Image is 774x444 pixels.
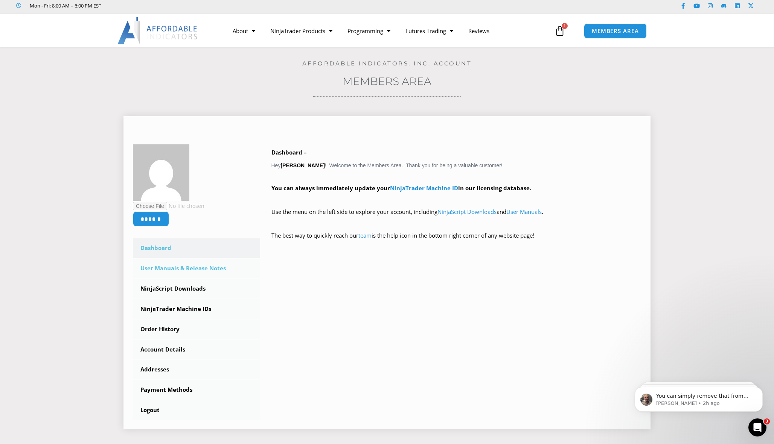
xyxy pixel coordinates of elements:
a: Logout [133,400,260,420]
a: User Manuals [506,208,542,215]
a: 1 [543,20,576,42]
span: MEMBERS AREA [592,28,639,34]
iframe: Intercom notifications message [623,371,774,424]
p: Use the menu on the left side to explore your account, including and . [271,207,641,228]
img: 55c308d06d695cf48f23c8b567eb9176d3bdda9634174f528424b37c02677109 [133,144,189,201]
span: 1 [562,23,568,29]
a: Futures Trading [398,22,461,39]
a: NinjaTrader Products [263,22,340,39]
a: Addresses [133,360,260,379]
a: Affordable Indicators, Inc. Account [302,60,472,67]
iframe: Customer reviews powered by Trustpilot [112,2,225,9]
strong: [PERSON_NAME] [280,162,325,168]
iframe: Intercom live chat [748,418,766,436]
a: NinjaTrader Machine ID [390,184,458,192]
nav: Menu [225,22,553,39]
a: Payment Methods [133,380,260,400]
a: Dashboard [133,238,260,258]
strong: You can always immediately update your in our licensing database. [271,184,531,192]
b: Dashboard – [271,149,307,156]
a: Reviews [461,22,497,39]
a: Order History [133,320,260,339]
a: Programming [340,22,398,39]
span: Mon - Fri: 8:00 AM – 6:00 PM EST [28,1,101,10]
a: MEMBERS AREA [584,23,647,39]
a: Members Area [343,75,431,88]
a: team [358,232,372,239]
a: User Manuals & Release Notes [133,259,260,278]
nav: Account pages [133,238,260,420]
span: 3 [764,418,770,424]
a: NinjaScript Downloads [133,279,260,299]
div: Hey ! Welcome to the Members Area. Thank you for being a valuable customer! [271,147,641,252]
a: Account Details [133,340,260,359]
img: LogoAI | Affordable Indicators – NinjaTrader [117,17,198,44]
p: The best way to quickly reach our is the help icon in the bottom right corner of any website page! [271,230,641,252]
a: NinjaScript Downloads [437,208,497,215]
a: About [225,22,263,39]
a: NinjaTrader Machine IDs [133,299,260,319]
